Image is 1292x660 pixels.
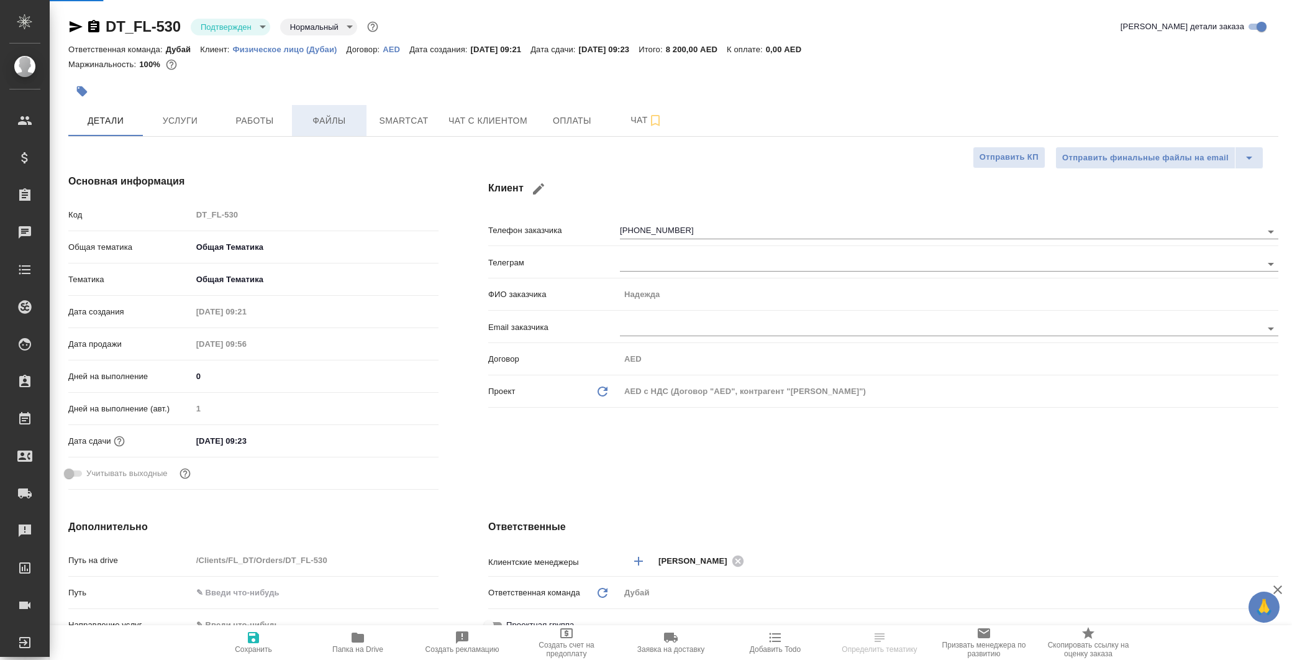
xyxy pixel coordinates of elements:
[68,306,192,318] p: Дата создания
[365,19,381,35] button: Доп статусы указывают на важность/срочность заказа
[192,367,439,385] input: ✎ Введи что-нибудь
[86,19,101,34] button: Скопировать ссылку
[192,584,439,602] input: ✎ Введи что-нибудь
[106,18,181,35] a: DT_FL-530
[488,353,620,365] p: Договор
[488,288,620,301] p: ФИО заказчика
[488,224,620,237] p: Телефон заказчика
[383,45,409,54] p: AED
[727,45,766,54] p: К оплате:
[624,546,653,576] button: Добавить менеджера
[514,625,619,660] button: Создать счет на предоплату
[68,273,192,286] p: Тематика
[383,44,409,54] a: AED
[973,147,1045,168] button: Отправить КП
[68,587,192,599] p: Путь
[1055,147,1263,169] div: split button
[68,241,192,254] p: Общая тематика
[192,206,439,224] input: Пустое поле
[648,113,663,128] svg: Подписаться
[68,78,96,105] button: Добавить тэг
[150,113,210,129] span: Услуги
[750,645,801,654] span: Добавить Todo
[233,45,347,54] p: Физическое лицо (Дубаи)
[139,60,163,69] p: 100%
[425,645,499,654] span: Создать рекламацию
[488,257,620,269] p: Телеграм
[191,19,270,35] div: Подтвержден
[766,45,811,54] p: 0,00 AED
[620,350,1278,368] input: Пустое поле
[166,45,201,54] p: Дубай
[530,45,578,54] p: Дата сдачи:
[579,45,639,54] p: [DATE] 09:23
[374,113,434,129] span: Smartcat
[225,113,284,129] span: Работы
[1253,594,1275,620] span: 🙏
[980,150,1039,165] span: Отправить КП
[639,45,665,54] p: Итого:
[1262,255,1280,273] button: Open
[332,645,383,654] span: Папка на Drive
[192,237,439,258] div: Общая Тематика
[197,22,255,32] button: Подтвержден
[1062,151,1229,165] span: Отправить финальные файлы на email
[488,385,516,398] p: Проект
[658,555,735,567] span: [PERSON_NAME]
[280,19,357,35] div: Подтвержден
[201,625,306,660] button: Сохранить
[471,45,531,54] p: [DATE] 09:21
[192,551,439,569] input: Пустое поле
[192,335,301,353] input: Пустое поле
[939,641,1029,658] span: Призвать менеджера по развитию
[1044,641,1133,658] span: Скопировать ссылку на оценку заказа
[1262,223,1280,241] button: Open
[620,582,1278,603] div: Дубай
[827,625,932,660] button: Определить тематику
[506,619,574,631] span: Проектная группа
[617,112,676,128] span: Чат
[619,625,723,660] button: Заявка на доставку
[68,370,192,383] p: Дней на выполнение
[488,556,620,569] p: Клиентские менеджеры
[111,433,127,449] button: Если добавить услуги и заполнить их объемом, то дата рассчитается автоматически
[163,57,180,73] button: 0.00 AED;
[299,113,359,129] span: Файлы
[542,113,602,129] span: Оплаты
[522,641,611,658] span: Создать счет на предоплату
[409,45,470,54] p: Дата создания:
[1262,320,1280,337] button: Open
[658,553,748,569] div: [PERSON_NAME]
[235,645,272,654] span: Сохранить
[488,587,580,599] p: Ответственная команда
[68,338,192,351] p: Дата продажи
[448,113,527,129] span: Чат с клиентом
[68,209,192,221] p: Код
[488,321,620,334] p: Email заказчика
[1249,592,1280,623] button: 🙏
[286,22,342,32] button: Нормальный
[86,467,168,480] span: Учитывать выходные
[192,303,301,321] input: Пустое поле
[306,625,410,660] button: Папка на Drive
[68,45,166,54] p: Ответственная команда:
[637,645,704,654] span: Заявка на доставку
[932,625,1036,660] button: Призвать менеджера по развитию
[68,174,439,189] h4: Основная информация
[488,174,1278,204] h4: Клиент
[488,520,1278,534] h4: Ответственные
[68,619,192,631] p: Направление услуг
[233,44,347,54] a: Физическое лицо (Дубаи)
[76,113,135,129] span: Детали
[1272,560,1274,562] button: Open
[68,554,192,567] p: Путь на drive
[1121,21,1244,33] span: [PERSON_NAME] детали заказа
[68,403,192,415] p: Дней на выполнение (авт.)
[1055,147,1235,169] button: Отправить финальные файлы на email
[177,465,193,482] button: Выбери, если сб и вс нужно считать рабочими днями для выполнения заказа.
[192,400,439,418] input: Пустое поле
[68,19,83,34] button: Скопировать ссылку для ЯМессенджера
[410,625,514,660] button: Создать рекламацию
[723,625,827,660] button: Добавить Todo
[1036,625,1140,660] button: Скопировать ссылку на оценку заказа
